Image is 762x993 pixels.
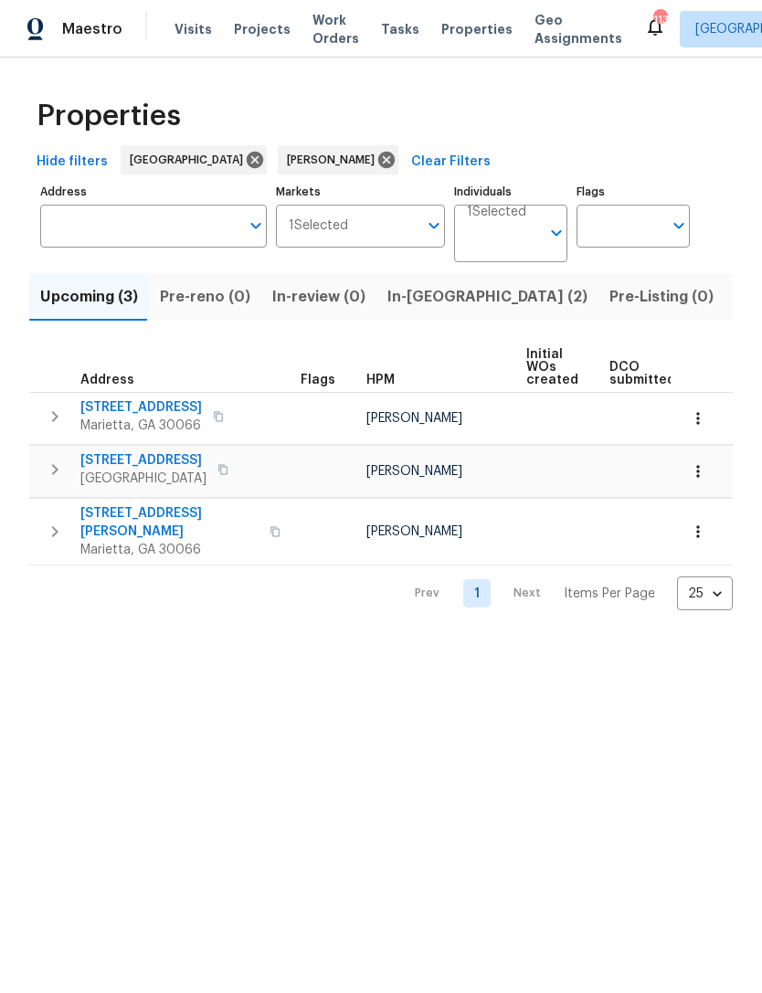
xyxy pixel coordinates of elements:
[301,374,335,386] span: Flags
[366,465,462,478] span: [PERSON_NAME]
[366,374,395,386] span: HPM
[577,186,690,197] label: Flags
[40,284,138,310] span: Upcoming (3)
[411,151,491,174] span: Clear Filters
[80,398,202,417] span: [STREET_ADDRESS]
[37,107,181,125] span: Properties
[62,20,122,38] span: Maestro
[421,213,447,238] button: Open
[80,541,259,559] span: Marietta, GA 30066
[677,570,733,618] div: 25
[312,11,359,48] span: Work Orders
[564,585,655,603] p: Items Per Page
[80,470,206,488] span: [GEOGRAPHIC_DATA]
[366,525,462,538] span: [PERSON_NAME]
[289,218,348,234] span: 1 Selected
[397,576,733,610] nav: Pagination Navigation
[40,186,267,197] label: Address
[37,151,108,174] span: Hide filters
[29,145,115,179] button: Hide filters
[404,145,498,179] button: Clear Filters
[80,504,259,541] span: [STREET_ADDRESS][PERSON_NAME]
[121,145,267,174] div: [GEOGRAPHIC_DATA]
[534,11,622,48] span: Geo Assignments
[243,213,269,238] button: Open
[441,20,513,38] span: Properties
[467,205,526,220] span: 1 Selected
[366,412,462,425] span: [PERSON_NAME]
[526,348,578,386] span: Initial WOs created
[234,20,291,38] span: Projects
[80,451,206,470] span: [STREET_ADDRESS]
[287,151,382,169] span: [PERSON_NAME]
[463,579,491,607] a: Goto page 1
[544,220,569,246] button: Open
[609,361,675,386] span: DCO submitted
[160,284,250,310] span: Pre-reno (0)
[272,284,365,310] span: In-review (0)
[175,20,212,38] span: Visits
[278,145,398,174] div: [PERSON_NAME]
[387,284,587,310] span: In-[GEOGRAPHIC_DATA] (2)
[80,374,134,386] span: Address
[454,186,567,197] label: Individuals
[666,213,692,238] button: Open
[80,417,202,435] span: Marietta, GA 30066
[653,11,666,29] div: 113
[381,23,419,36] span: Tasks
[276,186,446,197] label: Markets
[130,151,250,169] span: [GEOGRAPHIC_DATA]
[609,284,714,310] span: Pre-Listing (0)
